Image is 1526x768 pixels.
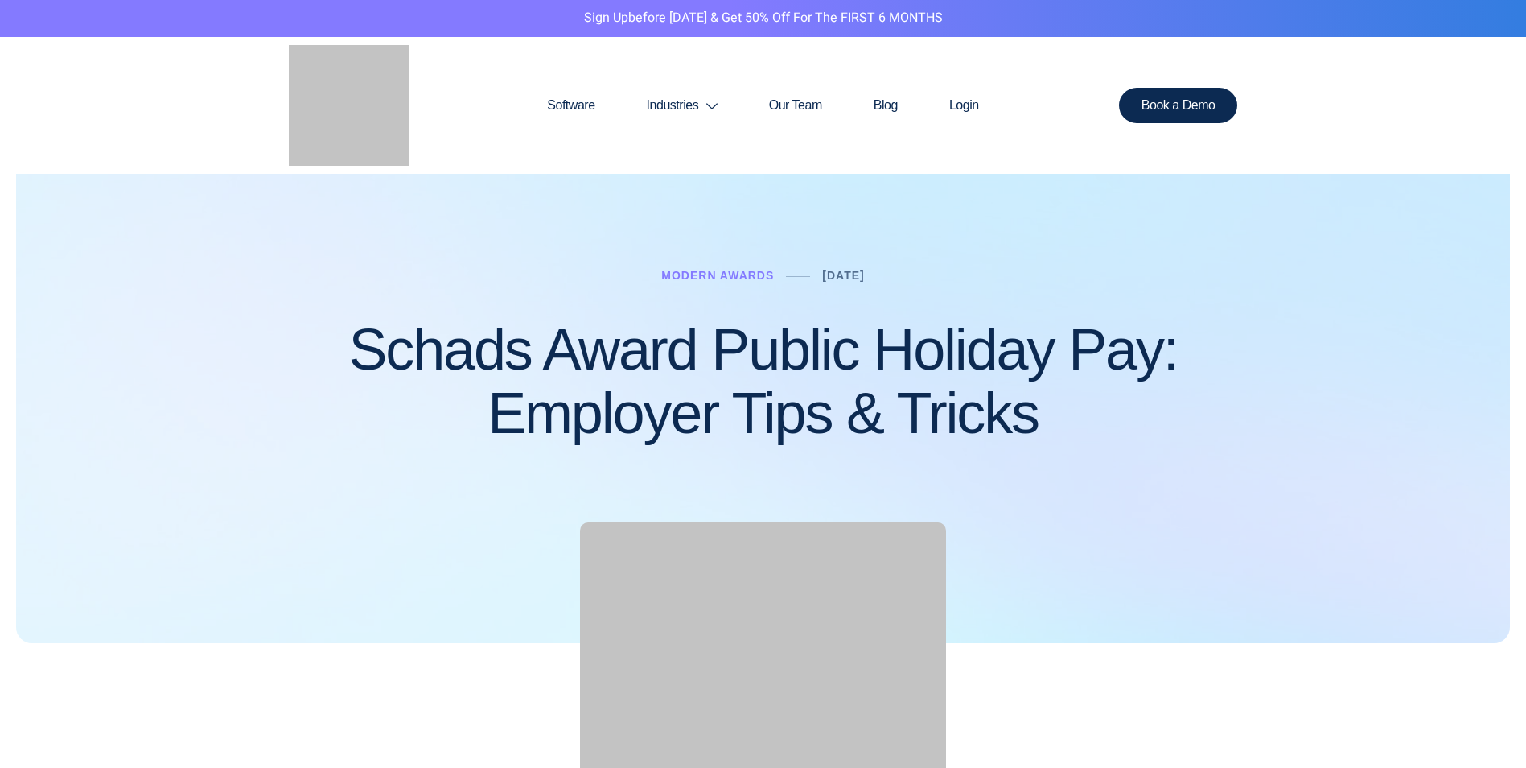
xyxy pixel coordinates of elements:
[1141,99,1215,112] span: Book a Demo
[289,318,1238,445] h1: Schads Award Public Holiday Pay: Employer Tips & Tricks
[12,8,1514,29] p: before [DATE] & Get 50% Off for the FIRST 6 MONTHS
[521,67,620,144] a: Software
[743,67,848,144] a: Our Team
[584,8,628,27] a: Sign Up
[822,269,864,282] a: [DATE]
[923,67,1005,144] a: Login
[621,67,743,144] a: Industries
[848,67,923,144] a: Blog
[661,269,774,282] a: Modern Awards
[1119,88,1238,123] a: Book a Demo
